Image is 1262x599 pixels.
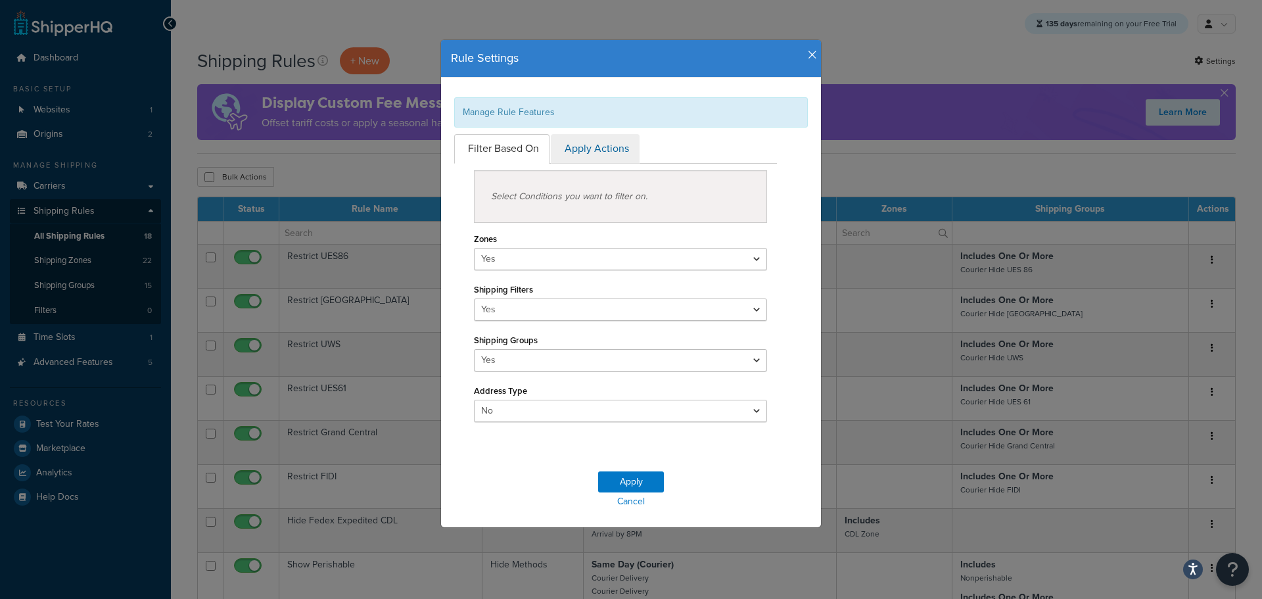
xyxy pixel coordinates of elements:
a: Filter Based On [454,134,549,164]
div: Select Conditions you want to filter on. [474,170,767,223]
label: Zones [474,234,497,244]
a: Cancel [441,492,821,511]
label: Shipping Filters [474,285,533,295]
button: Apply [598,471,664,492]
h4: Rule Settings [451,50,811,67]
a: Apply Actions [551,134,640,164]
label: Address Type [474,386,527,396]
label: Shipping Groups [474,335,538,345]
div: Manage Rule Features [454,97,808,128]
